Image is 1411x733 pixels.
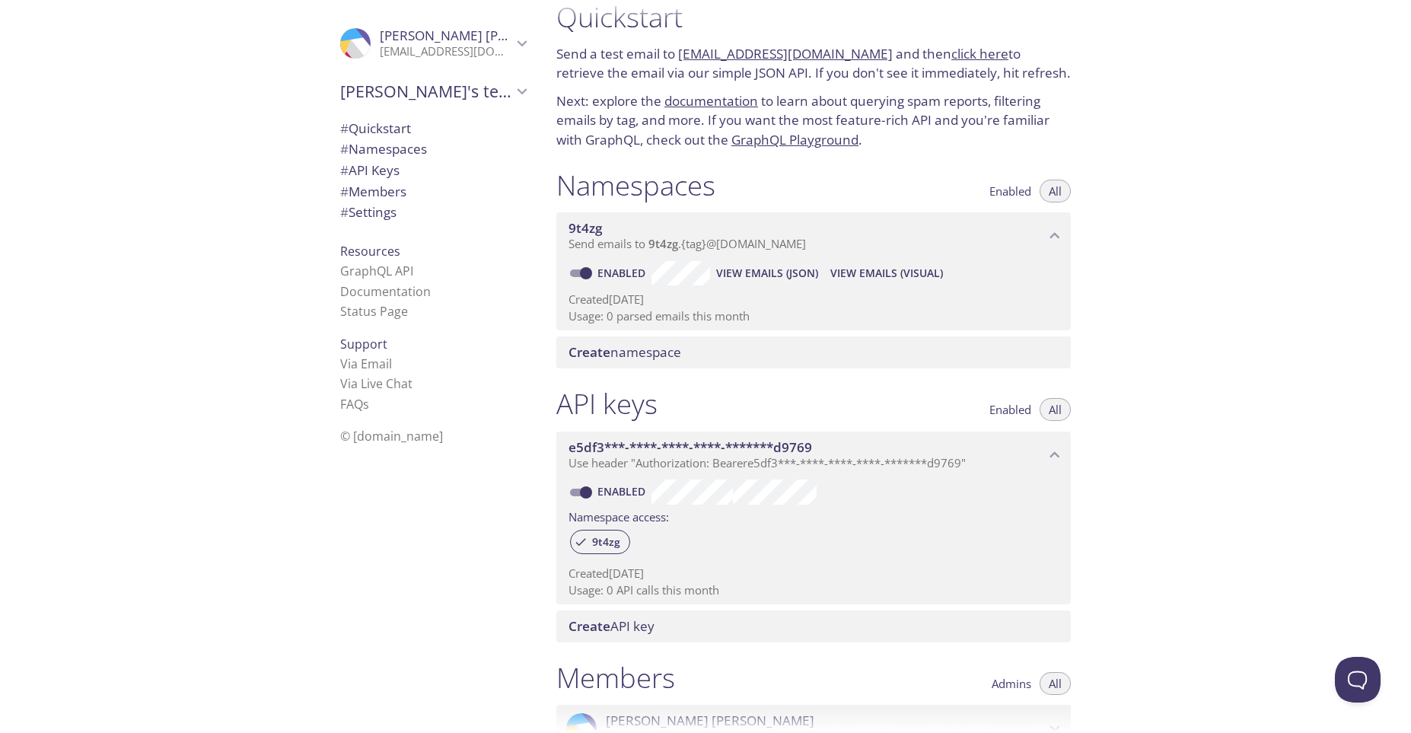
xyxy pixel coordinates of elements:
p: Usage: 0 API calls this month [569,582,1059,598]
div: Quickstart [328,118,538,139]
div: Create namespace [556,336,1071,368]
div: Raphael's team [328,72,538,111]
span: View Emails (Visual) [830,264,943,282]
span: Quickstart [340,120,411,137]
a: Via Email [340,355,392,372]
button: View Emails (JSON) [710,261,824,285]
div: Team Settings [328,202,538,223]
div: 9t4zg namespace [556,212,1071,260]
a: GraphQL API [340,263,413,279]
span: API Keys [340,161,400,179]
div: Namespaces [328,139,538,160]
button: View Emails (Visual) [824,261,949,285]
h1: Members [556,661,675,695]
span: API key [569,617,655,635]
div: API Keys [328,160,538,181]
a: [EMAIL_ADDRESS][DOMAIN_NAME] [678,45,893,62]
div: Raphael Vella [328,18,538,69]
h1: API keys [556,387,658,421]
button: All [1040,398,1071,421]
span: 9t4zg [648,236,678,251]
p: Created [DATE] [569,292,1059,308]
span: Resources [340,243,400,260]
a: Status Page [340,303,408,320]
span: # [340,203,349,221]
a: Enabled [595,484,651,499]
p: Created [DATE] [569,566,1059,582]
span: namespace [569,343,681,361]
span: # [340,183,349,200]
p: Send a test email to and then to retrieve the email via our simple JSON API. If you don't see it ... [556,44,1071,83]
iframe: Help Scout Beacon - Open [1335,657,1381,703]
a: documentation [664,92,758,110]
button: All [1040,180,1071,202]
div: Create API Key [556,610,1071,642]
span: 9t4zg [583,535,629,549]
span: # [340,161,349,179]
p: [EMAIL_ADDRESS][DOMAIN_NAME] [380,44,512,59]
button: Enabled [980,180,1040,202]
a: Enabled [595,266,651,280]
span: View Emails (JSON) [716,264,818,282]
span: # [340,140,349,158]
div: 9t4zg [570,530,630,554]
p: Next: explore the to learn about querying spam reports, filtering emails by tag, and more. If you... [556,91,1071,150]
a: click here [951,45,1008,62]
span: Settings [340,203,397,221]
a: Via Live Chat [340,375,412,392]
button: All [1040,672,1071,695]
span: Create [569,617,610,635]
div: Members [328,181,538,202]
a: FAQ [340,396,369,413]
span: s [363,396,369,413]
label: Namespace access: [569,505,669,527]
span: Create [569,343,610,361]
button: Admins [983,672,1040,695]
span: © [DOMAIN_NAME] [340,428,443,445]
button: Enabled [980,398,1040,421]
a: Documentation [340,283,431,300]
p: Usage: 0 parsed emails this month [569,308,1059,324]
a: GraphQL Playground [731,131,858,148]
span: [PERSON_NAME]'s team [340,81,512,102]
h1: Namespaces [556,168,715,202]
span: # [340,120,349,137]
span: 9t4zg [569,219,602,237]
span: Members [340,183,406,200]
span: [PERSON_NAME] [PERSON_NAME] [380,27,588,44]
span: Support [340,336,387,352]
span: Send emails to . {tag} @[DOMAIN_NAME] [569,236,806,251]
span: Namespaces [340,140,427,158]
